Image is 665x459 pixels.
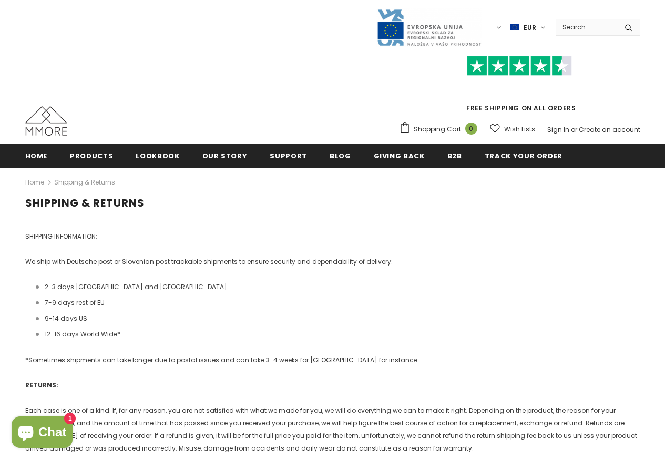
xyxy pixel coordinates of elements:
span: Shipping & Returns [25,196,145,210]
span: Blog [330,151,351,161]
a: Home [25,176,44,189]
p: Each case is one of a kind. If, for any reason, you are not satisfied with what we made for you, ... [25,404,640,455]
span: 0 [465,123,477,135]
span: Wish Lists [504,124,535,135]
span: Products [70,151,113,161]
span: or [571,125,577,134]
img: Javni Razpis [376,8,482,47]
a: Create an account [579,125,640,134]
li: 9-14 days US [36,312,640,325]
img: Trust Pilot Stars [467,56,572,76]
a: Our Story [202,144,248,167]
p: *Sometimes shipments can take longer due to postal issues and can take 3-4 weeks for [GEOGRAPHIC_... [25,354,640,366]
span: Lookbook [136,151,179,161]
span: support [270,151,307,161]
span: B2B [447,151,462,161]
a: Lookbook [136,144,179,167]
a: Home [25,144,48,167]
a: Blog [330,144,351,167]
a: Sign In [547,125,569,134]
a: B2B [447,144,462,167]
li: 2-3 days [GEOGRAPHIC_DATA] and [GEOGRAPHIC_DATA] [36,281,640,293]
p: We ship with Deutsche post or Slovenian post trackable shipments to ensure security and dependabi... [25,256,640,268]
a: Wish Lists [490,120,535,138]
span: Track your order [485,151,562,161]
span: Giving back [374,151,425,161]
a: Shopping Cart 0 [399,121,483,137]
a: Track your order [485,144,562,167]
span: Our Story [202,151,248,161]
a: Products [70,144,113,167]
span: Shipping & Returns [54,176,115,189]
span: EUR [524,23,536,33]
iframe: Customer reviews powered by Trustpilot [399,76,640,103]
p: SHIPPING INFORMATION: [25,230,640,243]
strong: RETURNS: [25,381,58,390]
span: Home [25,151,48,161]
img: MMORE Cases [25,106,67,136]
a: Giving back [374,144,425,167]
span: Shopping Cart [414,124,461,135]
li: 12-16 days World Wide* [36,328,640,341]
span: FREE SHIPPING ON ALL ORDERS [399,60,640,113]
a: Javni Razpis [376,23,482,32]
a: support [270,144,307,167]
inbox-online-store-chat: Shopify online store chat [8,416,76,451]
li: 7-9 days rest of EU [36,297,640,309]
input: Search Site [556,19,617,35]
